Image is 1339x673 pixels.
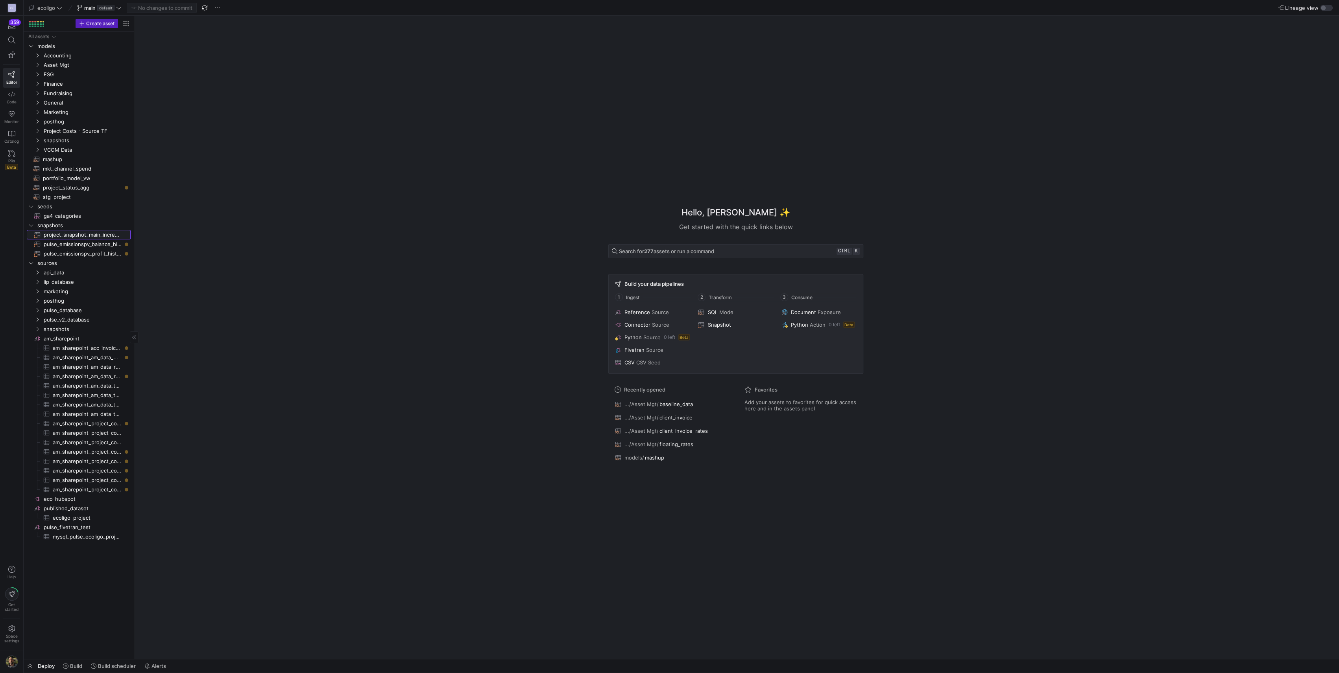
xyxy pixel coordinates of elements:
span: am_sharepoint_project_costs_aar_detail​​​​​​​​​ [53,419,122,428]
span: am_sharepoint_am_data_recorded_data_post_2024​​​​​​​​​ [53,362,122,371]
span: 0 left [829,322,840,327]
span: Source [652,322,669,328]
button: 359 [3,19,20,33]
a: am_sharepoint_project_costs_project_costs​​​​​​​​​ [27,485,131,494]
a: am_sharepoint_am_data_mpa_detail​​​​​​​​​ [27,353,131,362]
a: am_sharepoint_project_costs_aar​​​​​​​​​ [27,428,131,438]
a: Editor [3,68,20,88]
span: Alerts [151,663,166,669]
a: am_sharepoint_project_costs_aar_detail​​​​​​​​​ [27,419,131,428]
a: am_sharepoint_am_data_table_gef​​​​​​​​​ [27,400,131,409]
span: Action [810,322,826,328]
span: SQL [707,309,717,315]
span: eco_hubspot​​​​​​​​ [44,495,129,504]
div: Press SPACE to select this row. [27,494,131,504]
div: Press SPACE to select this row. [27,41,131,51]
div: Press SPACE to select this row. [27,98,131,107]
a: PRsBeta [3,147,20,173]
button: PythonSource0 leftBeta [613,333,692,342]
span: ga4_categories​​​​​​ [44,211,122,221]
div: Press SPACE to select this row. [27,126,131,136]
span: Monitor [4,119,19,124]
a: am_sharepoint_am_data_recorded_data_pre_2024​​​​​​​​​ [27,371,131,381]
span: CSV [624,359,635,366]
kbd: ctrl [837,248,852,255]
span: Catalog [4,139,19,143]
div: Press SPACE to select this row. [27,485,131,494]
a: am_sharepoint_am_data_table_fx​​​​​​​​​ [27,390,131,400]
span: Beta [843,322,855,328]
div: 359 [9,19,21,26]
div: Press SPACE to select this row. [27,428,131,438]
span: Code [7,99,17,104]
button: ReferenceSource [613,307,692,317]
span: Fivetran [624,347,645,353]
a: EG [3,1,20,15]
button: maindefault [75,3,124,13]
span: Python [791,322,808,328]
span: pulse_v2_database [44,315,129,324]
span: Snapshot [707,322,731,328]
div: Press SPACE to select this row. [27,324,131,334]
div: Press SPACE to select this row. [27,334,131,343]
div: Press SPACE to select this row. [27,353,131,362]
span: General [44,98,129,107]
span: posthog [44,117,129,126]
span: am_sharepoint_am_data_table_tariffs​​​​​​​​​ [53,410,122,419]
span: sources [37,259,129,268]
span: 0 left [664,335,675,340]
a: Monitor [3,107,20,127]
span: snapshots [44,325,129,334]
span: Finance [44,79,129,88]
span: Lineage view [1285,5,1319,11]
strong: 277 [644,248,654,254]
button: Alerts [141,659,170,673]
div: Press SPACE to select this row. [27,164,131,173]
span: Build scheduler [98,663,136,669]
span: Document [791,309,816,315]
div: Press SPACE to select this row. [27,277,131,287]
div: Press SPACE to select this row. [27,475,131,485]
a: mkt_channel_spend​​​​​​​​​​ [27,164,131,173]
span: Reference [624,309,650,315]
span: am_sharepoint_project_costs_ominvoices​​​​​​​​​ [53,466,122,475]
div: All assets [28,34,49,39]
div: Press SPACE to select this row. [27,438,131,447]
span: Accounting [44,51,129,60]
button: .../Asset Mgt/client_invoice_rates [613,426,729,436]
span: mkt_channel_spend​​​​​​​​​​ [43,164,122,173]
div: Get started with the quick links below [608,222,863,232]
button: .../Asset Mgt/baseline_data [613,399,729,409]
div: Press SPACE to select this row. [27,456,131,466]
div: Press SPACE to select this row. [27,249,131,258]
span: am_sharepoint_am_data_recorded_data_pre_2024​​​​​​​​​ [53,372,122,381]
button: Search for277assets or run a commandctrlk [608,244,863,258]
div: Press SPACE to select this row. [27,419,131,428]
div: Press SPACE to select this row. [27,32,131,41]
span: ESG [44,70,129,79]
button: CSVCSV Seed [613,358,692,367]
button: ConnectorSource [613,320,692,329]
span: Project Costs - Source TF [44,127,129,136]
a: pulse_emissionspv_profit_historical​​​​​​​ [27,249,131,258]
span: marketing [44,287,129,296]
span: Search for assets or run a command [619,248,714,254]
div: Press SPACE to select this row. [27,258,131,268]
div: Press SPACE to select this row. [27,107,131,117]
span: portfolio_model_vw​​​​​​​​​​ [43,174,122,183]
span: snapshots [37,221,129,230]
a: project_status_agg​​​​​​​​​​ [27,183,131,192]
span: Source [652,309,669,315]
span: am_sharepoint_project_costs_insurance_claims​​​​​​​​​ [53,447,122,456]
span: mysql_pulse_ecoligo_project​​​​​​​​​ [53,532,122,541]
a: published_dataset​​​​​​​​ [27,504,131,513]
div: Press SPACE to select this row. [27,88,131,98]
a: am_sharepoint_am_data_table_tariffs​​​​​​​​​ [27,409,131,419]
div: Press SPACE to select this row. [27,513,131,522]
a: portfolio_model_vw​​​​​​​​​​ [27,173,131,183]
div: Press SPACE to select this row. [27,409,131,419]
button: .../Asset Mgt/floating_rates [613,439,729,449]
div: Press SPACE to select this row. [27,51,131,60]
div: Press SPACE to select this row. [27,400,131,409]
div: Press SPACE to select this row. [27,296,131,305]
